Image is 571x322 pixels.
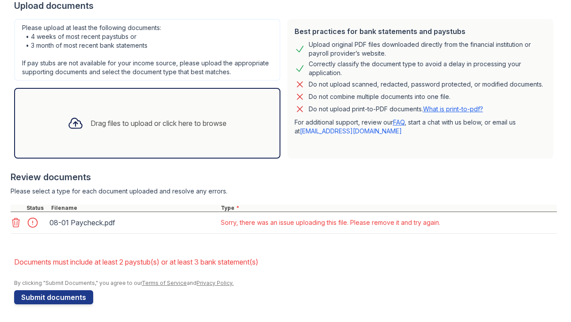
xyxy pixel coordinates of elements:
div: Review documents [11,171,557,183]
div: Sorry, there was an issue uploading this file. Please remove it and try again. [221,218,440,227]
div: Please upload at least the following documents: • 4 weeks of most recent paystubs or • 3 month of... [14,19,280,81]
div: Best practices for bank statements and paystubs [295,26,547,37]
button: Submit documents [14,290,93,304]
a: Terms of Service [142,280,187,286]
div: By clicking "Submit Documents," you agree to our and [14,280,557,287]
div: Filename [49,205,219,212]
div: Type [219,205,557,212]
div: Correctly classify the document type to avoid a delay in processing your application. [309,60,547,77]
div: Do not combine multiple documents into one file. [309,91,450,102]
div: 08-01 Paycheck.pdf [49,216,216,230]
p: For additional support, review our , start a chat with us below, or email us at [295,118,547,136]
a: FAQ [393,118,405,126]
div: Status [25,205,49,212]
p: Do not upload print-to-PDF documents. [309,105,483,114]
div: Do not upload scanned, redacted, password protected, or modified documents. [309,79,543,90]
a: Privacy Policy. [197,280,234,286]
div: Upload original PDF files downloaded directly from the financial institution or payroll provider’... [309,40,547,58]
a: [EMAIL_ADDRESS][DOMAIN_NAME] [300,127,402,135]
li: Documents must include at least 2 paystub(s) or at least 3 bank statement(s) [14,253,557,271]
a: What is print-to-pdf? [423,105,483,113]
div: Drag files to upload or click here to browse [91,118,227,129]
div: Please select a type for each document uploaded and resolve any errors. [11,187,557,196]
